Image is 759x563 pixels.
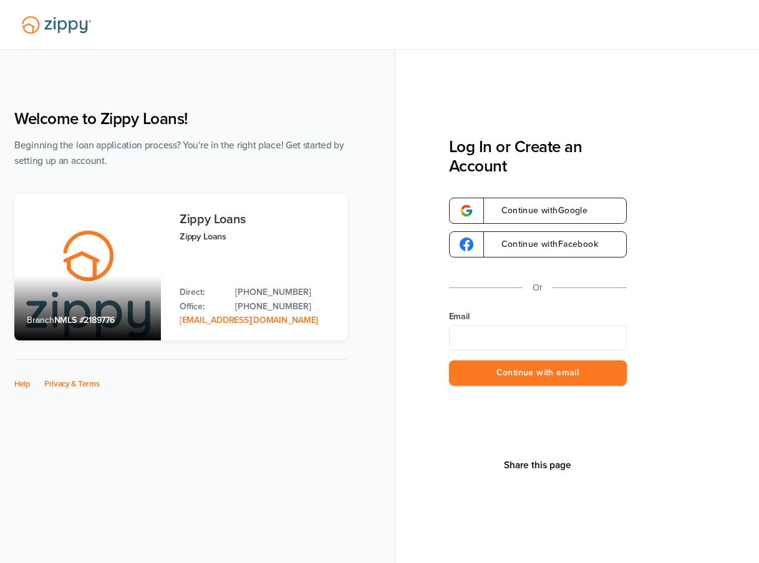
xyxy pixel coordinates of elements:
a: google-logoContinue withGoogle [449,198,627,224]
p: Direct: [180,286,223,299]
a: google-logoContinue withFacebook [449,231,627,257]
img: google-logo [460,238,473,251]
span: Continue with Google [489,206,588,215]
a: Office Phone: 512-975-2947 [235,300,335,314]
span: Branch [27,315,54,325]
h3: Zippy Loans [180,213,335,226]
img: Lender Logo [14,11,99,39]
a: Help [14,379,31,389]
span: Continue with Facebook [489,240,598,249]
h3: Log In or Create an Account [449,137,627,176]
a: Privacy & Terms [44,379,100,389]
span: Beginning the loan application process? You're in the right place! Get started by setting up an a... [14,140,344,166]
a: Email Address: zippyguide@zippymh.com [180,315,318,325]
h1: Welcome to Zippy Loans! [14,109,347,128]
span: NMLS #2189776 [54,315,115,325]
button: Share This Page [500,459,575,471]
a: Direct Phone: 512-975-2947 [235,286,335,299]
button: Continue with email [449,360,627,386]
img: google-logo [460,204,473,218]
p: Office: [180,300,223,314]
input: Email Address [449,325,627,350]
p: Zippy Loans [180,229,335,244]
label: Email [449,310,627,323]
p: Or [533,280,543,296]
